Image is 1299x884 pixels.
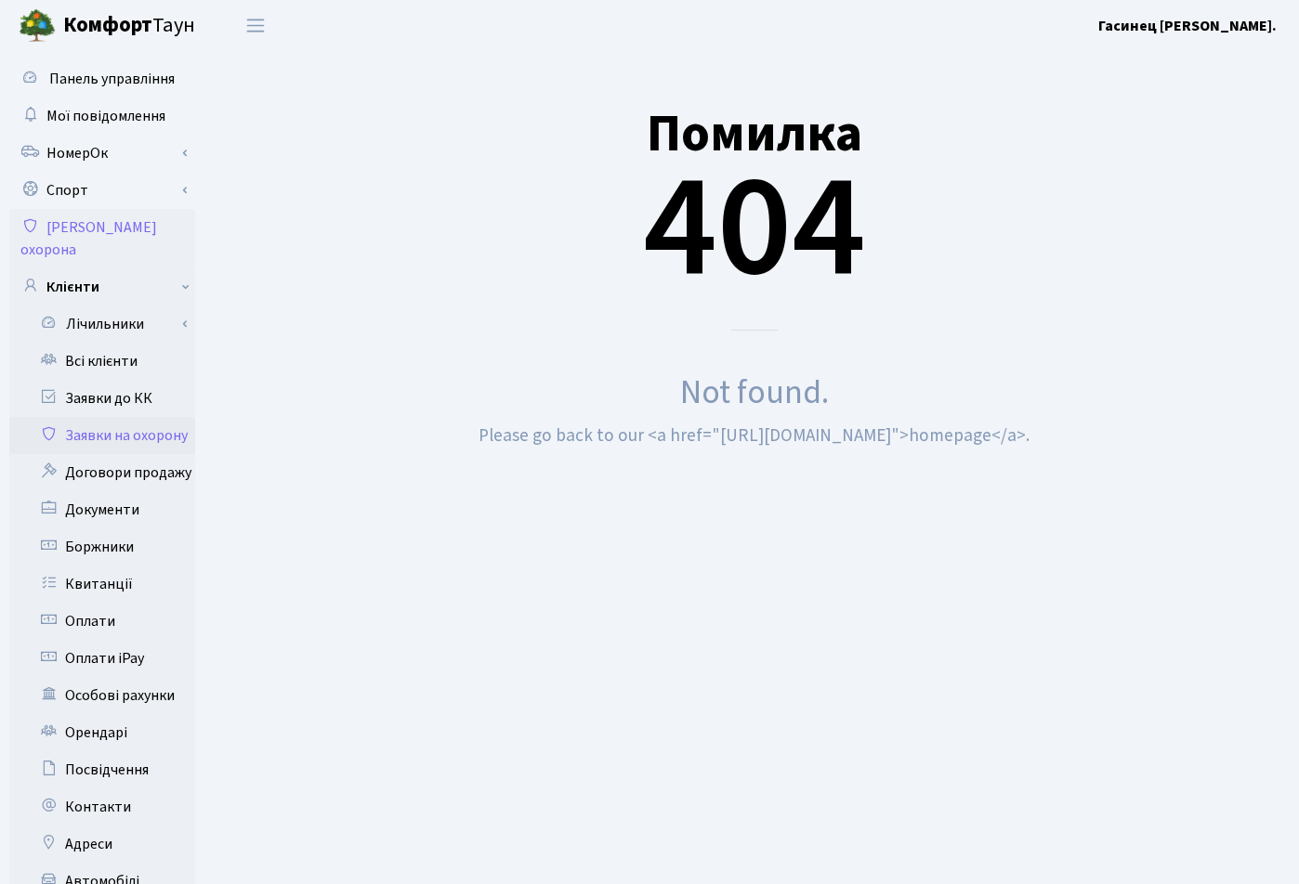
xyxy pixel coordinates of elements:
[9,751,195,788] a: Посвідчення
[1098,16,1277,36] b: Гасинец [PERSON_NAME].
[9,640,195,677] a: Оплати iPay
[9,454,195,491] a: Договори продажу
[9,172,195,209] a: Спорт
[9,491,195,528] a: Документи
[9,825,195,863] a: Адреси
[237,58,1271,331] div: 404
[232,10,279,41] button: Переключити навігацію
[9,209,195,268] a: [PERSON_NAME] охорона
[9,380,195,417] a: Заявки до КК
[647,97,862,171] small: Помилка
[479,422,1030,448] small: Please go back to our <a href="[URL][DOMAIN_NAME]">homepage</a>.
[21,305,195,343] a: Лічильники
[9,528,195,565] a: Боржники
[49,69,175,89] span: Панель управління
[1098,15,1277,37] a: Гасинец [PERSON_NAME].
[9,565,195,603] a: Квитанції
[9,677,195,714] a: Особові рахунки
[63,10,195,42] span: Таун
[9,268,195,305] a: Клієнти
[9,603,195,640] a: Оплати
[9,714,195,751] a: Орендарі
[237,368,1271,418] div: Not found.
[9,788,195,825] a: Контакти
[63,10,152,40] b: Комфорт
[9,60,195,97] a: Панель управління
[19,7,56,45] img: logo.png
[9,417,195,454] a: Заявки на охорону
[9,97,195,135] a: Мої повідомлення
[9,135,195,172] a: НомерОк
[46,106,165,126] span: Мої повідомлення
[9,343,195,380] a: Всі клієнти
